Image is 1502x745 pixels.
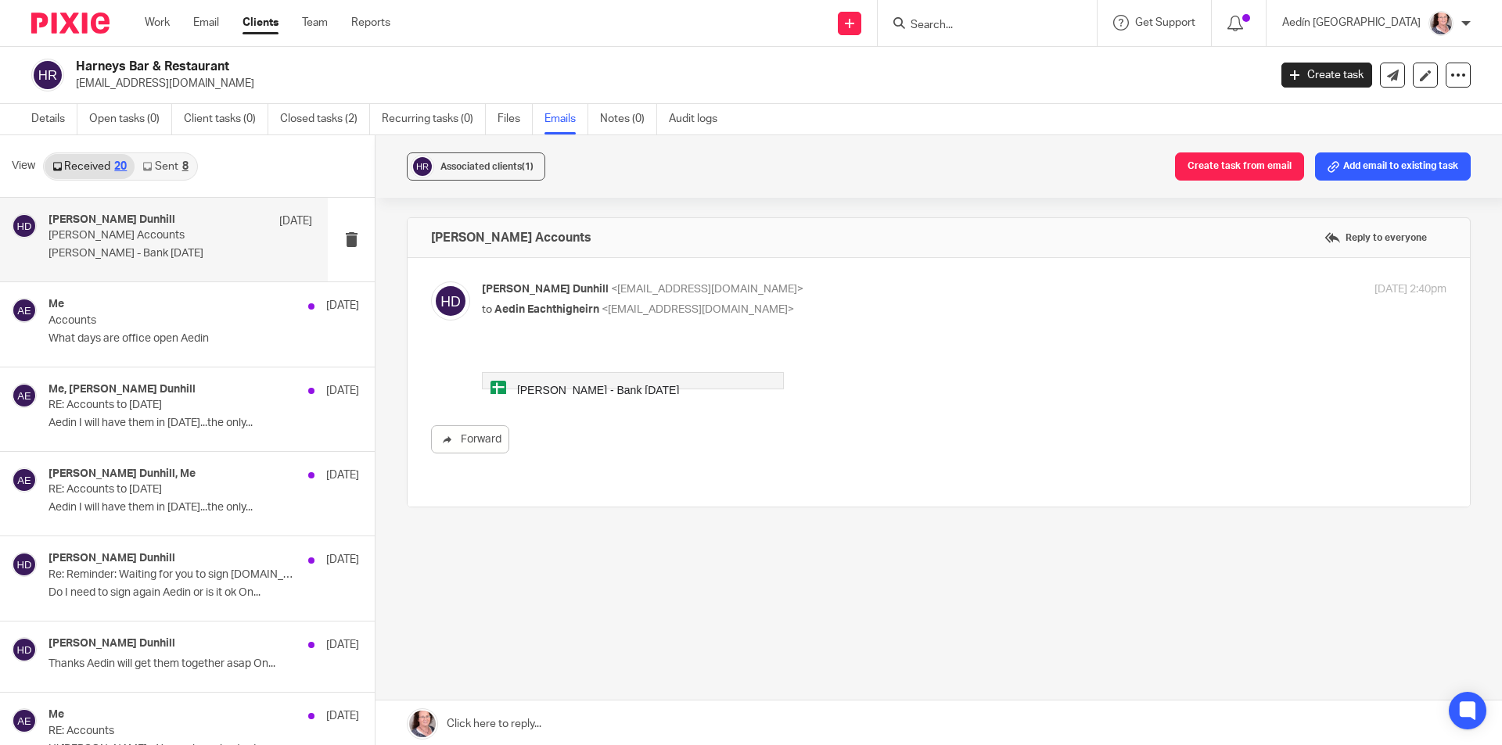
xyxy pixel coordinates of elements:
h4: [PERSON_NAME] Dunhill [49,637,175,650]
p: [PERSON_NAME] Accounts [49,229,260,242]
a: Notes (0) [600,104,657,134]
p: [DATE] [326,708,359,724]
p: RE: Accounts to [DATE] [49,483,297,496]
h4: [PERSON_NAME] Dunhill [49,213,175,227]
a: Details [31,104,77,134]
h4: Me, [PERSON_NAME] Dunhill [49,383,196,396]
p: Aedin I will have them in [DATE]...the only... [49,417,359,430]
p: RE: Accounts [49,725,297,738]
a: Work [145,15,170,30]
h4: [PERSON_NAME] Dunhill, Me [49,467,196,481]
img: Pixie [31,13,110,34]
a: Sent8 [135,154,196,179]
p: What days are office open Aedin [49,332,359,346]
p: Aedin I will have them in [DATE]...the only... [49,501,359,514]
p: [DATE] [326,552,359,568]
div: 8 [182,161,189,172]
h2: Harneys Bar & Restaurant [76,59,1022,75]
a: Files [498,104,533,134]
p: [DATE] [279,213,312,229]
button: Associated clients(1) [407,152,545,181]
p: [PERSON_NAME] - Bank [DATE] [49,247,312,260]
img: svg%3E [12,467,37,492]
img: svg%3E [411,155,434,178]
h4: Me [49,298,64,311]
span: Aedin Eachthigheirn [494,304,599,315]
a: Emails [544,104,588,134]
img: svg%3E [12,637,37,662]
h4: [PERSON_NAME] Accounts [431,230,591,245]
img: svg%3E [12,708,37,733]
span: [PERSON_NAME] Dunhill [482,284,609,295]
a: Client tasks (0) [184,104,268,134]
h4: Me [49,708,64,722]
img: svg%3E [12,213,37,238]
p: Accounts [49,314,297,328]
button: Create task from email [1175,152,1304,181]
span: Associated clients [440,162,534,171]
a: Forward [431,425,509,453]
p: Thanks Aedin will get them together asap On... [49,657,359,671]
a: Reports [351,15,390,30]
p: Re: Reminder: Waiting for you to sign [DOMAIN_NAME][URL] [49,568,297,582]
img: svg%3E [12,552,37,577]
img: svg%3E [31,59,64,91]
a: Create task [1281,63,1372,88]
a: Open tasks (0) [89,104,172,134]
img: ComerfordFoley-37PS%20-%20Aedin%201.jpg [1428,11,1453,36]
a: [PERSON_NAME] - Bank [DATE] [9,29,293,46]
a: Audit logs [669,104,729,134]
label: Reply to everyone [1321,226,1431,249]
img: svg%3E [12,383,37,408]
a: Recurring tasks (0) [382,104,486,134]
a: Received20 [45,154,135,179]
span: Get Support [1135,17,1195,28]
p: Do I need to sign again Aedin or is it ok On... [49,586,359,600]
button: Add email to existing task [1315,152,1471,181]
div: 20 [114,161,127,172]
span: (1) [522,162,534,171]
a: Team [302,15,328,30]
span: View [12,158,35,174]
p: [DATE] [326,383,359,399]
img: svg%3E [12,298,37,323]
p: [DATE] [326,467,359,483]
p: Aedín [GEOGRAPHIC_DATA] [1282,15,1421,30]
p: [DATE] [326,637,359,653]
span: <[EMAIL_ADDRESS][DOMAIN_NAME]> [602,304,794,315]
h4: [PERSON_NAME] Dunhill [49,552,175,565]
p: [DATE] [326,298,359,313]
p: RE: Accounts to [DATE] [49,399,297,412]
p: [EMAIL_ADDRESS][DOMAIN_NAME] [76,76,1258,91]
a: Clients [243,15,278,30]
img: svg%3E [431,281,470,321]
a: Email [193,15,219,30]
span: [PERSON_NAME] - Bank [DATE] [35,32,197,45]
span: <[EMAIL_ADDRESS][DOMAIN_NAME]> [611,284,803,295]
p: [DATE] 2:40pm [1374,281,1446,298]
span: to [482,304,492,315]
input: Search [909,19,1050,33]
a: Closed tasks (2) [280,104,370,134]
